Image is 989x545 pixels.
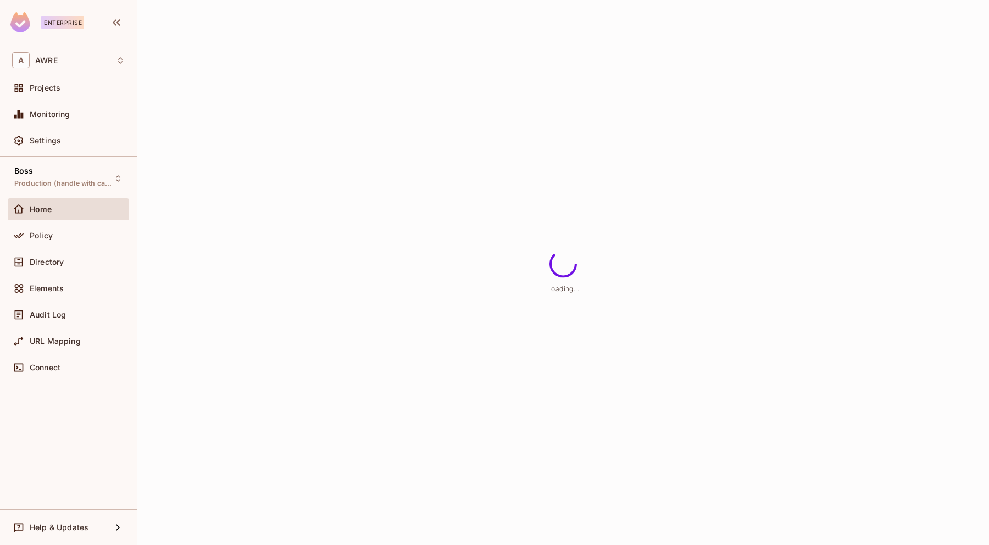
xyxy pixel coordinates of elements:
[547,285,579,293] span: Loading...
[14,179,113,188] span: Production (handle with care)
[30,523,88,532] span: Help & Updates
[14,166,34,175] span: Boss
[30,337,81,346] span: URL Mapping
[30,205,52,214] span: Home
[30,363,60,372] span: Connect
[30,310,66,319] span: Audit Log
[12,52,30,68] span: A
[30,136,61,145] span: Settings
[30,84,60,92] span: Projects
[35,56,58,65] span: Workspace: AWRE
[30,231,53,240] span: Policy
[10,12,30,32] img: SReyMgAAAABJRU5ErkJggg==
[30,284,64,293] span: Elements
[30,110,70,119] span: Monitoring
[30,258,64,266] span: Directory
[41,16,84,29] div: Enterprise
